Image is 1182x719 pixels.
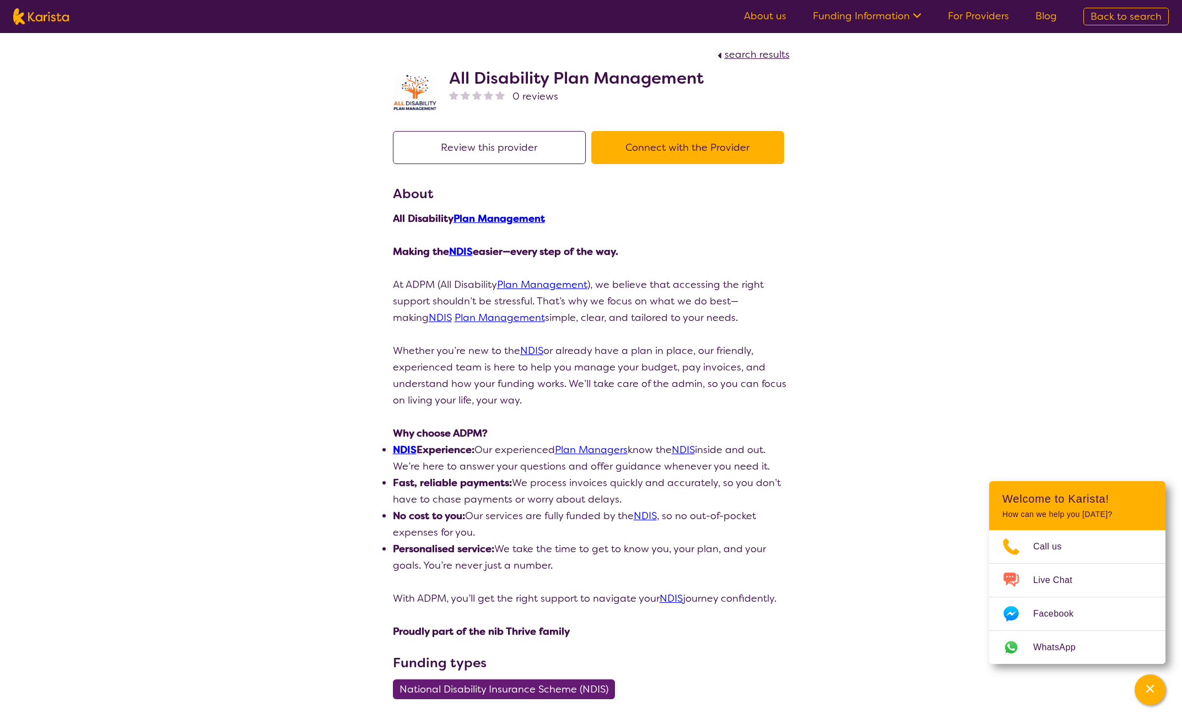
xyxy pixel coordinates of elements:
[393,427,488,440] strong: Why choose ADPM?
[393,443,474,456] strong: Experience:
[555,443,628,456] a: Plan Managers
[400,679,608,699] span: National Disability Insurance Scheme (NDIS)
[1002,492,1152,505] h2: Welcome to Karista!
[520,344,543,357] a: NDIS
[744,9,786,23] a: About us
[393,184,790,204] h3: About
[393,653,790,673] h3: Funding types
[672,443,695,456] a: NDIS
[393,342,790,408] p: Whether you’re new to the or already have a plan in place, our friendly, experienced team is here...
[715,48,790,61] a: search results
[449,90,458,100] img: nonereviewstar
[1033,639,1089,656] span: WhatsApp
[393,442,790,475] li: Our experienced know the inside and out. We’re here to answer your questions and offer guidance w...
[1091,10,1162,23] span: Back to search
[1033,538,1075,555] span: Call us
[1135,674,1165,705] button: Channel Menu
[725,48,790,61] span: search results
[495,90,505,100] img: nonereviewstar
[393,683,622,696] a: National Disability Insurance Scheme (NDIS)
[660,592,683,605] a: NDIS
[634,509,657,522] a: NDIS
[393,590,790,607] p: With ADPM, you’ll get the right support to navigate your journey confidently.
[393,245,618,258] strong: Making the easier—every step of the way.
[1033,572,1086,589] span: Live Chat
[989,481,1165,664] div: Channel Menu
[948,9,1009,23] a: For Providers
[1033,606,1087,622] span: Facebook
[1035,9,1057,23] a: Blog
[393,541,790,574] li: We take the time to get to know you, your plan, and your goals. You’re never just a number.
[393,475,790,508] li: We process invoices quickly and accurately, so you don’t have to chase payments or worry about de...
[393,131,586,164] button: Review this provider
[393,625,570,638] strong: Proudly part of the nib Thrive family
[449,245,473,258] a: NDIS
[393,508,790,541] li: Our services are fully funded by the , so no out-of-pocket expenses for you.
[393,509,465,522] strong: No cost to you:
[1083,8,1169,25] a: Back to search
[393,542,494,555] strong: Personalised service:
[989,631,1165,664] a: Web link opens in a new tab.
[591,141,790,154] a: Connect with the Provider
[393,476,512,489] strong: Fast, reliable payments:
[393,443,417,456] a: NDIS
[813,9,921,23] a: Funding Information
[591,131,784,164] button: Connect with the Provider
[393,72,437,115] img: at5vqv0lot2lggohlylh.jpg
[484,90,493,100] img: nonereviewstar
[454,212,545,225] a: Plan Management
[472,90,482,100] img: nonereviewstar
[461,90,470,100] img: nonereviewstar
[989,530,1165,664] ul: Choose channel
[393,276,790,326] p: At ADPM (All Disability ), we believe that accessing the right support shouldn’t be stressful. Th...
[455,311,545,324] a: Plan Management
[429,311,452,324] a: NDIS
[512,88,558,105] span: 0 reviews
[13,8,69,25] img: Karista logo
[393,212,545,225] strong: All Disability
[449,68,704,88] h2: All Disability Plan Management
[393,141,591,154] a: Review this provider
[497,278,587,291] a: Plan Management
[1002,510,1152,519] p: How can we help you [DATE]?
